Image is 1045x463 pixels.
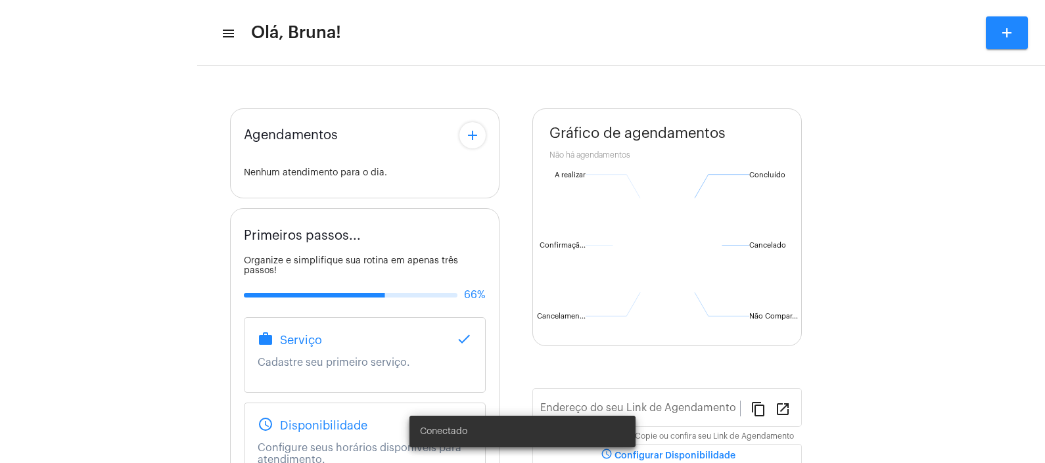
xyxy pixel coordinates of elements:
span: Agendamentos [244,128,338,143]
span: 66% [464,289,486,301]
text: Não Compar... [749,313,798,320]
mat-icon: open_in_new [775,401,791,416]
text: Cancelamen... [537,313,586,320]
mat-icon: work [258,331,273,347]
mat-icon: sidenav icon [221,26,234,41]
span: Configurar Disponibilidade [599,451,735,460]
span: Serviço [280,334,322,347]
span: Disponibilidade [280,419,367,432]
span: Primeiros passos... [244,229,361,243]
text: Cancelado [749,242,786,249]
p: Cadastre seu primeiro serviço. [258,357,472,368]
text: Confirmaçã... [540,242,586,250]
span: Olá, Bruna! [251,22,341,43]
span: Gráfico de agendamentos [549,125,726,141]
mat-icon: done [456,331,472,347]
text: Concluído [749,171,785,179]
mat-hint: Copie ou confira seu Link de Agendamento [635,432,794,441]
mat-icon: content_copy [751,401,766,416]
text: A realizar [555,171,586,179]
span: Conectado [420,425,467,438]
mat-icon: add [999,25,1015,41]
mat-icon: add [465,127,480,143]
mat-icon: schedule [258,416,273,432]
div: Nenhum atendimento para o dia. [244,168,486,178]
span: Organize e simplifique sua rotina em apenas três passos! [244,256,458,275]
